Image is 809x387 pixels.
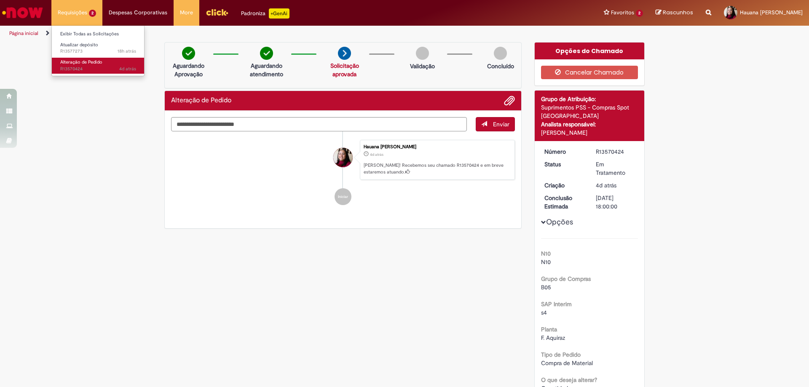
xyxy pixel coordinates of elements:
div: 26/09/2025 12:27:41 [596,181,635,189]
b: O que deseja alterar? [541,376,597,384]
ul: Histórico de tíquete [171,131,515,214]
span: Atualizar depósito [60,42,98,48]
div: R13570424 [596,147,635,156]
p: +GenAi [269,8,289,19]
p: [PERSON_NAME]! Recebemos seu chamado R13570424 e em breve estaremos atuando. [364,162,510,175]
span: R13570424 [60,66,136,72]
b: Planta [541,326,557,333]
button: Enviar [476,117,515,131]
span: 4d atrás [596,181,616,189]
span: More [180,8,193,17]
li: Hauana Fernanda Freitas Da Silva [171,140,515,180]
img: check-circle-green.png [260,47,273,60]
span: 2 [636,10,643,17]
textarea: Digite sua mensagem aqui... [171,117,467,131]
img: click_logo_yellow_360x200.png [206,6,228,19]
dt: Número [538,147,590,156]
span: 18h atrás [118,48,136,54]
b: Tipo de Pedido [541,351,581,358]
p: Aguardando atendimento [246,61,287,78]
span: 2 [89,10,96,17]
span: F. Aquiraz [541,334,565,342]
div: Hauana [PERSON_NAME] [364,144,510,149]
button: Adicionar anexos [504,95,515,106]
time: 26/09/2025 12:27:41 [596,181,616,189]
div: [PERSON_NAME] [541,128,638,137]
span: R13577273 [60,48,136,55]
div: Em Tratamento [596,160,635,177]
a: Aberto R13570424 : Alteração de Pedido [52,58,145,73]
ul: Requisições [51,25,145,76]
p: Validação [410,62,435,70]
span: Rascunhos [663,8,693,16]
div: Opções do Chamado [535,43,645,59]
b: N10 [541,250,551,257]
p: Aguardando Aprovação [168,61,209,78]
time: 26/09/2025 12:27:42 [119,66,136,72]
div: Padroniza [241,8,289,19]
b: SAP Interim [541,300,572,308]
span: 4d atrás [370,152,383,157]
h2: Alteração de Pedido Histórico de tíquete [171,97,231,104]
div: Analista responsável: [541,120,638,128]
img: img-circle-grey.png [494,47,507,60]
div: Hauana Fernanda Freitas Da Silva [333,148,353,167]
p: Concluído [487,62,514,70]
span: Alteração de Pedido [60,59,102,65]
dt: Conclusão Estimada [538,194,590,211]
span: B05 [541,283,551,291]
dt: Status [538,160,590,168]
a: Página inicial [9,30,38,37]
span: Enviar [493,120,509,128]
img: img-circle-grey.png [416,47,429,60]
a: Rascunhos [656,9,693,17]
button: Cancelar Chamado [541,66,638,79]
ul: Trilhas de página [6,26,533,41]
span: s4 [541,309,547,316]
time: 29/09/2025 14:29:06 [118,48,136,54]
a: Exibir Todas as Solicitações [52,29,145,39]
a: Solicitação aprovada [330,62,359,78]
span: Favoritos [611,8,634,17]
div: Grupo de Atribuição: [541,95,638,103]
time: 26/09/2025 12:27:41 [370,152,383,157]
img: check-circle-green.png [182,47,195,60]
div: [DATE] 18:00:00 [596,194,635,211]
dt: Criação [538,181,590,189]
span: Hauana [PERSON_NAME] [740,9,803,16]
span: Requisições [58,8,87,17]
b: Grupo de Compras [541,275,591,283]
span: Compra de Material [541,359,593,367]
span: Despesas Corporativas [109,8,167,17]
a: Aberto R13577273 : Atualizar depósito [52,40,145,56]
div: Suprimentos PSS - Compras Spot [GEOGRAPHIC_DATA] [541,103,638,120]
span: N10 [541,258,551,266]
img: ServiceNow [1,4,44,21]
img: arrow-next.png [338,47,351,60]
span: 4d atrás [119,66,136,72]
